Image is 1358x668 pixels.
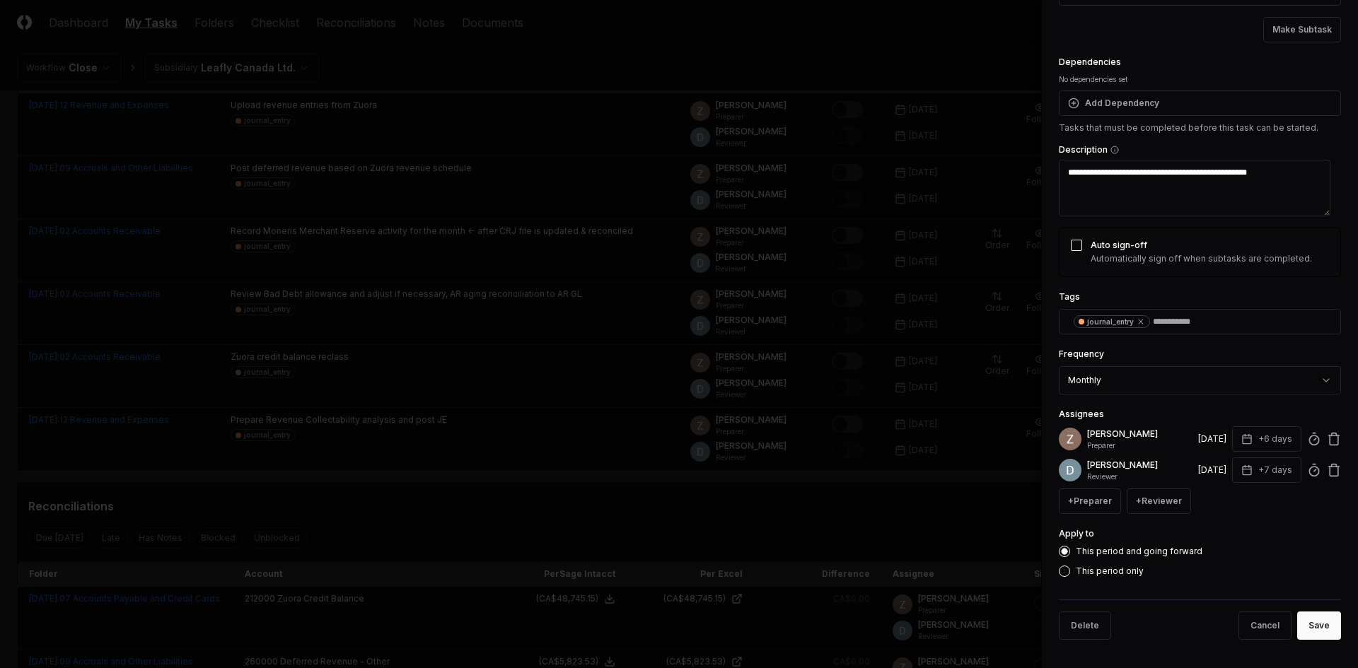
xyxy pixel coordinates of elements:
[1059,428,1081,450] img: ACg8ocKnDsamp5-SE65NkOhq35AnOBarAXdzXQ03o9g231ijNgHgyA=s96-c
[1059,348,1104,359] label: Frequency
[1059,488,1121,514] button: +Preparer
[1059,459,1081,481] img: ACg8ocLeIi4Jlns6Fsr4lO0wQ1XJrFQvF4yUjbLrd1AsCAOmrfa1KQ=s96-c
[1059,57,1121,67] label: Dependencies
[1087,471,1192,482] p: Reviewer
[1110,146,1119,154] button: Description
[1059,122,1341,134] p: Tasks that must be completed before this task can be started.
[1059,611,1111,640] button: Delete
[1059,291,1080,302] label: Tags
[1091,252,1312,265] p: Automatically sign off when subtasks are completed.
[1091,240,1147,250] label: Auto sign-off
[1059,146,1341,154] label: Description
[1238,611,1292,640] button: Cancel
[1232,426,1301,452] button: +6 days
[1059,528,1094,539] label: Apply to
[1087,459,1192,471] p: [PERSON_NAME]
[1076,547,1202,556] label: This period and going forward
[1232,457,1301,483] button: +7 days
[1059,90,1341,116] button: Add Dependency
[1087,440,1192,451] p: Preparer
[1198,433,1226,445] div: [DATE]
[1198,464,1226,476] div: [DATE]
[1087,317,1145,327] div: journal_entry
[1297,611,1341,640] button: Save
[1059,409,1104,419] label: Assignees
[1059,74,1341,85] div: No dependencies set
[1076,567,1144,575] label: This period only
[1087,428,1192,440] p: [PERSON_NAME]
[1127,488,1191,514] button: +Reviewer
[1263,17,1341,42] button: Make Subtask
